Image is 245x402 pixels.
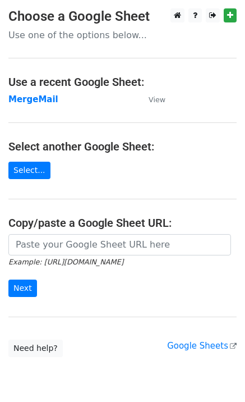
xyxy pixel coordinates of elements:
a: Google Sheets [167,341,237,351]
a: View [137,94,165,104]
h4: Select another Google Sheet: [8,140,237,153]
iframe: Chat Widget [189,348,245,402]
p: Use one of the options below... [8,29,237,41]
input: Next [8,280,37,297]
a: Need help? [8,340,63,357]
a: Select... [8,162,50,179]
input: Paste your Google Sheet URL here [8,234,231,255]
small: View [149,95,165,104]
h4: Use a recent Google Sheet: [8,75,237,89]
small: Example: [URL][DOMAIN_NAME] [8,258,123,266]
a: MergeMail [8,94,58,104]
h3: Choose a Google Sheet [8,8,237,25]
h4: Copy/paste a Google Sheet URL: [8,216,237,230]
